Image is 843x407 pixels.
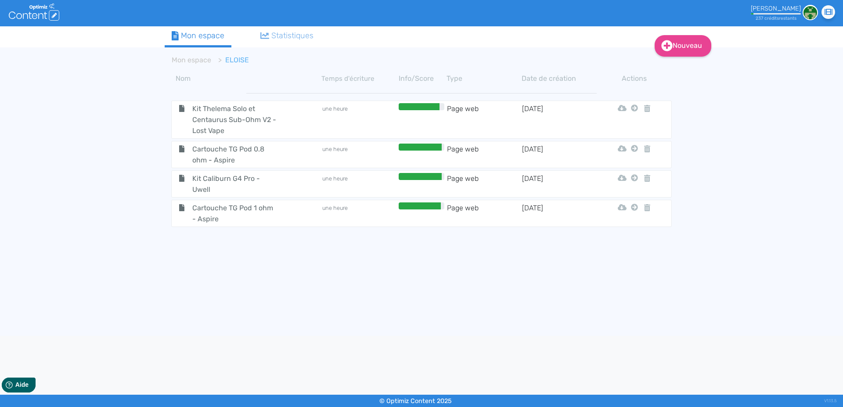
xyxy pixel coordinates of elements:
[522,144,597,166] td: [DATE]
[522,73,597,84] th: Date de création
[186,173,285,195] span: Kit Caliburn G4 Pro - Uwell
[165,50,604,71] nav: breadcrumb
[794,15,796,21] span: s
[655,35,711,57] a: Nouveau
[629,73,640,84] th: Actions
[45,7,58,14] span: Aide
[756,15,796,21] small: 237 crédit restant
[447,173,522,195] td: Page web
[803,5,818,20] img: 6adefb463699458b3a7e00f487fb9d6a
[165,26,231,47] a: Mon espace
[777,15,779,21] span: s
[447,202,522,224] td: Page web
[522,173,597,195] td: [DATE]
[321,103,396,136] td: une heure
[186,202,285,224] span: Cartouche TG Pod 1 ohm - Aspire
[522,103,597,136] td: [DATE]
[211,55,249,65] li: ELOISE
[253,26,321,45] a: Statistiques
[321,73,396,84] th: Temps d'écriture
[172,30,224,42] div: Mon espace
[171,73,321,84] th: Nom
[379,397,452,405] small: © Optimiz Content 2025
[186,144,285,166] span: Cartouche TG Pod 0.8 ohm - Aspire
[260,30,314,42] div: Statistiques
[172,56,211,64] a: Mon espace
[824,395,836,407] div: V1.13.5
[321,202,396,224] td: une heure
[522,202,597,224] td: [DATE]
[186,103,285,136] span: Kit Thelema Solo et Centaurus Sub-Ohm V2 - Lost Vape
[321,144,396,166] td: une heure
[447,73,522,84] th: Type
[447,144,522,166] td: Page web
[447,103,522,136] td: Page web
[321,173,396,195] td: une heure
[751,5,801,12] div: [PERSON_NAME]
[396,73,447,84] th: Info/Score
